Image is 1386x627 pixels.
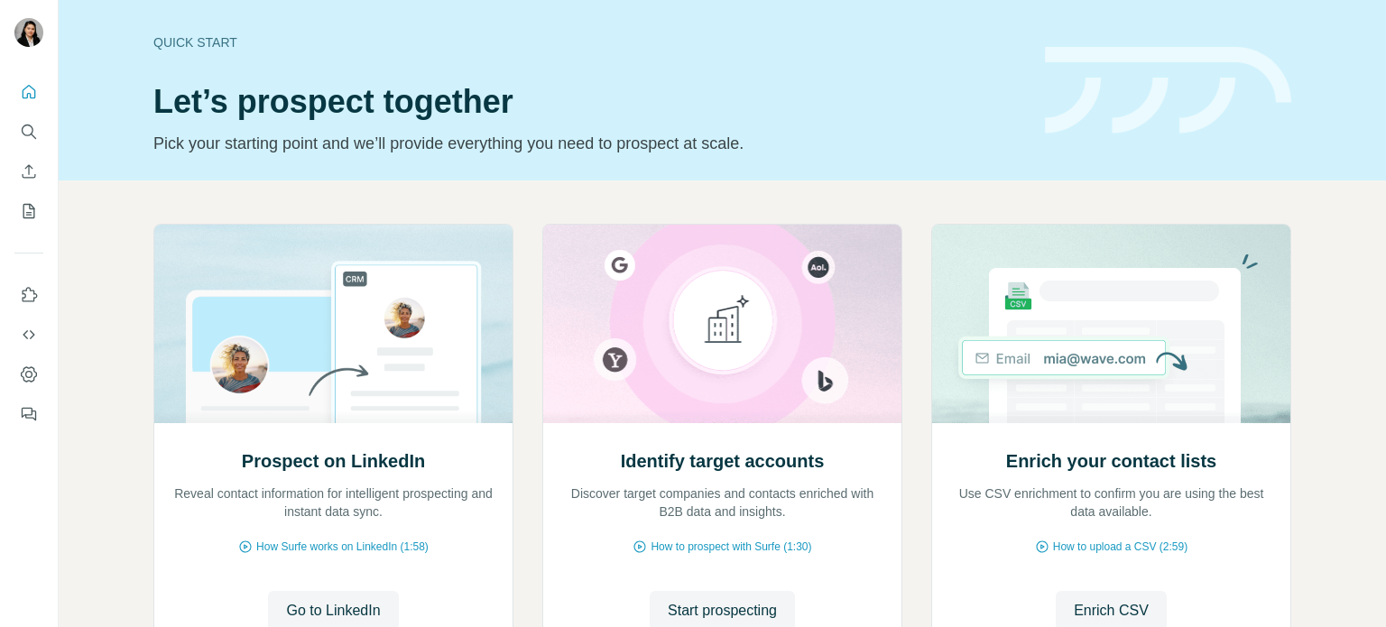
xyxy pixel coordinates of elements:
[14,155,43,188] button: Enrich CSV
[1074,600,1149,622] span: Enrich CSV
[14,398,43,430] button: Feedback
[153,225,513,423] img: Prospect on LinkedIn
[542,225,902,423] img: Identify target accounts
[256,539,429,555] span: How Surfe works on LinkedIn (1:58)
[14,18,43,47] img: Avatar
[286,600,380,622] span: Go to LinkedIn
[651,539,811,555] span: How to prospect with Surfe (1:30)
[153,84,1023,120] h1: Let’s prospect together
[153,131,1023,156] p: Pick your starting point and we’ll provide everything you need to prospect at scale.
[1045,47,1291,134] img: banner
[172,484,494,521] p: Reveal contact information for intelligent prospecting and instant data sync.
[621,448,825,474] h2: Identify target accounts
[14,76,43,108] button: Quick start
[950,484,1272,521] p: Use CSV enrichment to confirm you are using the best data available.
[668,600,777,622] span: Start prospecting
[242,448,425,474] h2: Prospect on LinkedIn
[153,33,1023,51] div: Quick start
[14,318,43,351] button: Use Surfe API
[14,115,43,148] button: Search
[1006,448,1216,474] h2: Enrich your contact lists
[1053,539,1187,555] span: How to upload a CSV (2:59)
[14,279,43,311] button: Use Surfe on LinkedIn
[931,225,1291,423] img: Enrich your contact lists
[14,358,43,391] button: Dashboard
[14,195,43,227] button: My lists
[561,484,883,521] p: Discover target companies and contacts enriched with B2B data and insights.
